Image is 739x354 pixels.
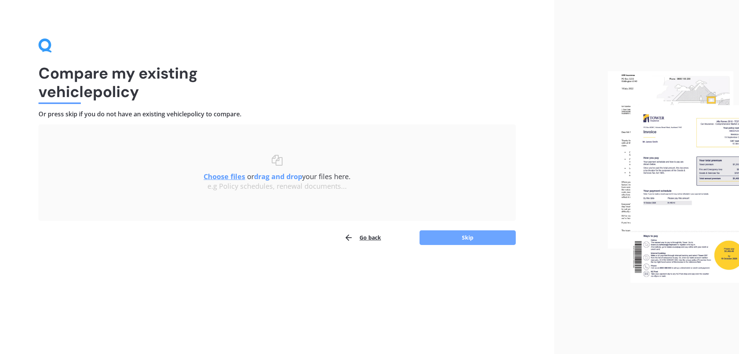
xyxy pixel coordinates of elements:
u: Choose files [204,172,245,181]
button: Go back [344,230,381,245]
h4: Or press skip if you do not have an existing vehicle policy to compare. [38,110,516,118]
img: files.webp [608,71,739,283]
b: drag and drop [254,172,302,181]
button: Skip [420,230,516,245]
span: or your files here. [204,172,351,181]
h1: Compare my existing vehicle policy [38,64,516,101]
div: e.g Policy schedules, renewal documents... [54,182,500,191]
